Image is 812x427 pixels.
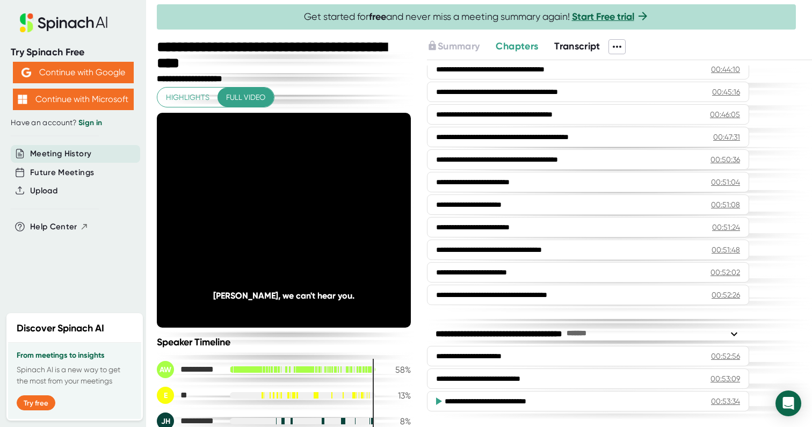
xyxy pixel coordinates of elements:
div: 00:51:04 [711,177,740,187]
div: 58 % [384,365,411,375]
span: Get started for and never miss a meeting summary again! [304,11,649,23]
button: Continue with Microsoft [13,89,134,110]
div: 00:52:02 [711,267,740,278]
button: Summary [427,39,480,54]
div: AW [157,361,174,378]
div: Open Intercom Messenger [775,390,801,416]
div: 00:46:05 [710,109,740,120]
div: 00:53:34 [711,396,740,407]
p: Spinach AI is a new way to get the most from your meetings [17,364,133,387]
div: 13 % [384,390,411,401]
div: [PERSON_NAME], we can't hear you. [182,291,385,301]
span: Full video [226,91,265,104]
h3: From meetings to insights [17,351,133,360]
div: 00:51:48 [712,244,740,255]
div: 00:53:09 [711,373,740,384]
img: Aehbyd4JwY73AAAAAElFTkSuQmCC [21,68,31,77]
button: Future Meetings [30,167,94,179]
div: 00:51:24 [712,222,740,233]
button: Try free [17,395,55,410]
div: 00:52:26 [712,290,740,300]
div: 00:47:31 [713,132,740,142]
span: Help Center [30,221,77,233]
button: Highlights [157,88,218,107]
div: 8 % [384,416,411,426]
button: Transcript [554,39,600,54]
b: free [369,11,386,23]
div: E [157,387,174,404]
button: Meeting History [30,148,91,160]
div: Ed [157,387,221,404]
div: Have an account? [11,118,135,128]
a: Start Free trial [572,11,634,23]
span: Summary [438,40,480,52]
div: 00:52:56 [711,351,740,361]
div: Adam Wenig [157,361,221,378]
div: 00:45:16 [712,86,740,97]
div: Speaker Timeline [157,336,411,348]
span: Highlights [166,91,209,104]
button: Upload [30,185,57,197]
div: 00:44:10 [711,64,740,75]
div: 00:51:08 [711,199,740,210]
div: Try Spinach Free [11,46,135,59]
button: Continue with Google [13,62,134,83]
span: Transcript [554,40,600,52]
h2: Discover Spinach AI [17,321,104,336]
button: Full video [218,88,274,107]
button: Help Center [30,221,89,233]
button: Chapters [496,39,538,54]
span: Chapters [496,40,538,52]
div: 00:50:36 [711,154,740,165]
a: Sign in [78,118,102,127]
